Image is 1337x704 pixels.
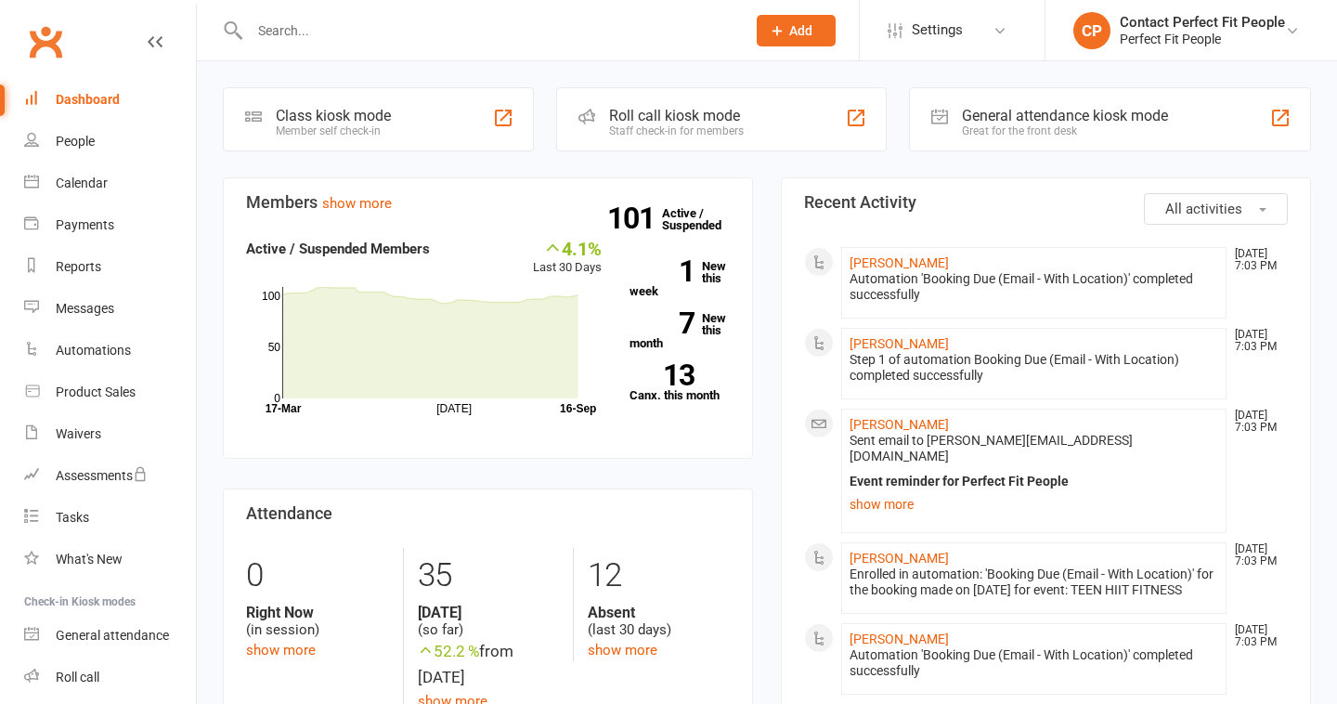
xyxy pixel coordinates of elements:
[912,9,963,51] span: Settings
[850,647,1218,679] div: Automation 'Booking Due (Email - With Location)' completed successfully
[56,92,120,107] div: Dashboard
[246,241,430,257] strong: Active / Suspended Members
[1120,31,1285,47] div: Perfect Fit People
[56,670,99,684] div: Roll call
[962,107,1168,124] div: General attendance kiosk mode
[1120,14,1285,31] div: Contact Perfect Fit People
[850,632,949,646] a: [PERSON_NAME]
[24,288,196,330] a: Messages
[56,301,114,316] div: Messages
[850,551,949,566] a: [PERSON_NAME]
[24,539,196,580] a: What's New
[1073,12,1110,49] div: CP
[56,510,89,525] div: Tasks
[56,217,114,232] div: Payments
[630,309,694,337] strong: 7
[850,491,1218,517] a: show more
[630,257,694,285] strong: 1
[757,15,836,46] button: Add
[24,455,196,497] a: Assessments
[588,548,730,604] div: 12
[246,193,730,212] h3: Members
[609,124,744,137] div: Staff check-in for members
[630,364,730,401] a: 13Canx. this month
[56,259,101,274] div: Reports
[1226,543,1287,567] time: [DATE] 7:03 PM
[246,548,389,604] div: 0
[24,413,196,455] a: Waivers
[1226,410,1287,434] time: [DATE] 7:03 PM
[630,260,730,297] a: 1New this week
[418,548,560,604] div: 35
[418,642,479,660] span: 52.2 %
[630,312,730,349] a: 7New this month
[24,372,196,413] a: Product Sales
[850,336,949,351] a: [PERSON_NAME]
[24,204,196,246] a: Payments
[607,204,662,232] strong: 101
[22,19,69,65] a: Clubworx
[609,107,744,124] div: Roll call kiosk mode
[850,417,949,432] a: [PERSON_NAME]
[850,433,1133,463] span: Sent email to [PERSON_NAME][EMAIL_ADDRESS][DOMAIN_NAME]
[630,361,694,389] strong: 13
[24,163,196,204] a: Calendar
[246,604,389,639] div: (in session)
[56,176,108,190] div: Calendar
[962,124,1168,137] div: Great for the front desk
[418,604,560,639] div: (so far)
[24,657,196,698] a: Roll call
[418,639,560,689] div: from [DATE]
[56,134,95,149] div: People
[24,330,196,372] a: Automations
[1226,329,1287,353] time: [DATE] 7:03 PM
[1226,624,1287,648] time: [DATE] 7:03 PM
[244,18,733,44] input: Search...
[588,604,730,621] strong: Absent
[850,567,1218,598] div: Enrolled in automation: 'Booking Due (Email - With Location)' for the booking made on [DATE] for ...
[246,642,316,658] a: show more
[789,23,812,38] span: Add
[322,195,392,212] a: show more
[24,246,196,288] a: Reports
[850,271,1218,303] div: Automation 'Booking Due (Email - With Location)' completed successfully
[56,385,136,399] div: Product Sales
[1165,201,1242,217] span: All activities
[850,474,1218,489] div: Event reminder for Perfect Fit People
[24,121,196,163] a: People
[24,497,196,539] a: Tasks
[588,642,657,658] a: show more
[56,552,123,567] div: What's New
[24,615,196,657] a: General attendance kiosk mode
[804,193,1288,212] h3: Recent Activity
[56,628,169,643] div: General attendance
[276,107,391,124] div: Class kiosk mode
[850,352,1218,384] div: Step 1 of automation Booking Due (Email - With Location) completed successfully
[276,124,391,137] div: Member self check-in
[1226,248,1287,272] time: [DATE] 7:03 PM
[850,255,949,270] a: [PERSON_NAME]
[533,238,602,258] div: 4.1%
[533,238,602,278] div: Last 30 Days
[588,604,730,639] div: (last 30 days)
[56,468,148,483] div: Assessments
[662,193,744,245] a: 101Active / Suspended
[246,504,730,523] h3: Attendance
[56,426,101,441] div: Waivers
[1144,193,1288,225] button: All activities
[24,79,196,121] a: Dashboard
[418,604,560,621] strong: [DATE]
[246,604,389,621] strong: Right Now
[56,343,131,358] div: Automations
